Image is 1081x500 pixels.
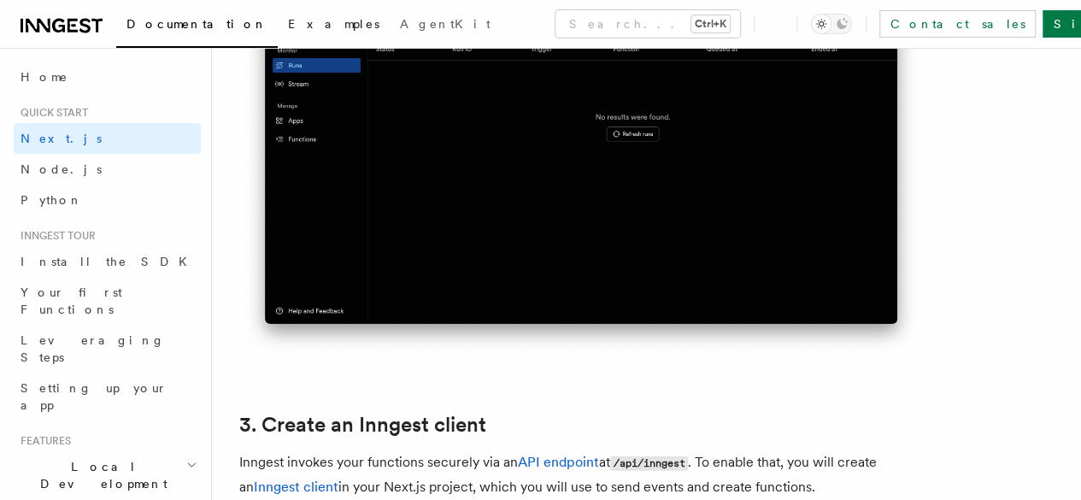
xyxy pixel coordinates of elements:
[14,229,96,243] span: Inngest tour
[555,10,740,38] button: Search...Ctrl+K
[21,381,167,412] span: Setting up your app
[254,479,338,495] a: Inngest client
[14,325,201,373] a: Leveraging Steps
[126,17,267,31] span: Documentation
[14,434,71,448] span: Features
[14,373,201,421] a: Setting up your app
[239,450,923,499] p: Inngest invokes your functions securely via an at . To enable that, you will create an in your Ne...
[239,413,486,437] a: 3. Create an Inngest client
[21,132,102,145] span: Next.js
[14,451,201,499] button: Local Development
[879,10,1036,38] a: Contact sales
[14,185,201,215] a: Python
[116,5,278,48] a: Documentation
[811,14,852,34] button: Toggle dark mode
[610,456,688,471] code: /api/inngest
[14,154,201,185] a: Node.js
[21,255,197,268] span: Install the SDK
[14,458,186,492] span: Local Development
[518,454,599,470] a: API endpoint
[14,62,201,92] a: Home
[390,5,501,46] a: AgentKit
[691,15,730,32] kbd: Ctrl+K
[21,193,83,207] span: Python
[21,162,102,176] span: Node.js
[400,17,491,31] span: AgentKit
[14,246,201,277] a: Install the SDK
[21,285,122,316] span: Your first Functions
[278,5,390,46] a: Examples
[14,123,201,154] a: Next.js
[21,68,68,85] span: Home
[14,106,88,120] span: Quick start
[288,17,379,31] span: Examples
[21,333,165,364] span: Leveraging Steps
[14,277,201,325] a: Your first Functions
